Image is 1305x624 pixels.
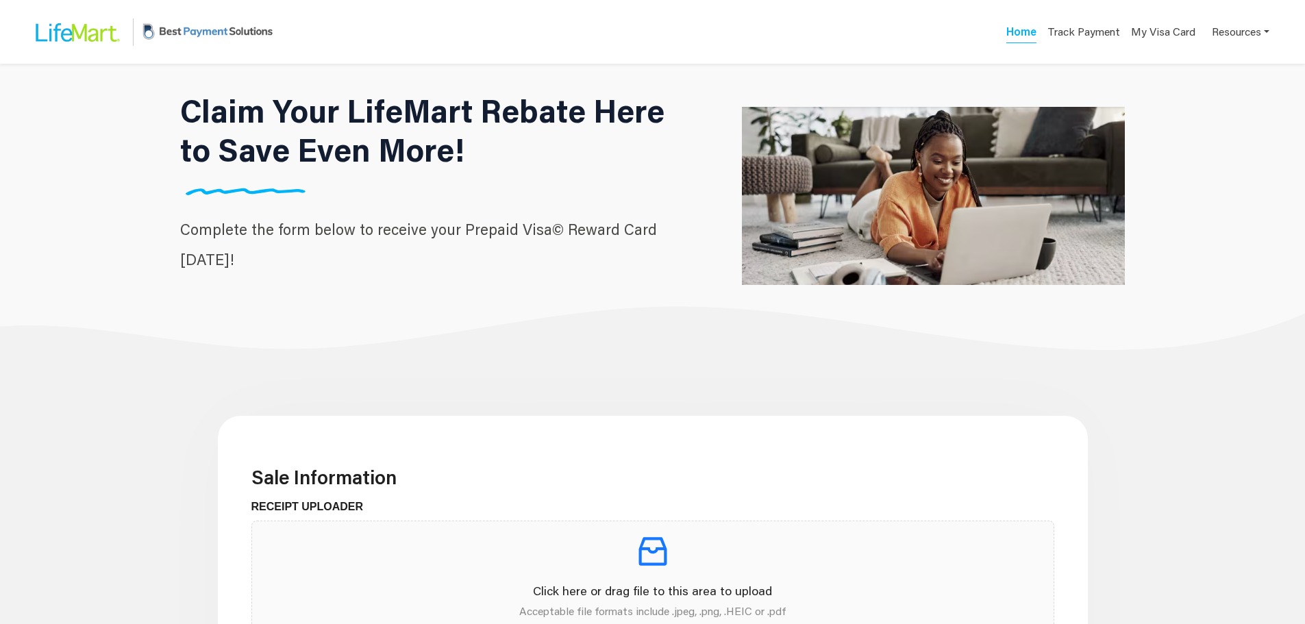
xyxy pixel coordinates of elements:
[251,499,374,515] label: RECEIPT UPLOADER
[1131,18,1195,46] a: My Visa Card
[139,9,276,55] img: BPS Logo
[180,91,686,169] h1: Claim Your LifeMart Rebate Here to Save Even More!
[25,10,127,54] img: LifeMart Logo
[742,36,1125,355] img: LifeMart Hero
[634,532,672,571] span: inbox
[263,603,1043,619] p: Acceptable file formats include .jpeg, .png, .HEIC or .pdf
[25,9,276,55] a: LifeMart LogoBPS Logo
[1006,24,1036,43] a: Home
[180,188,312,195] img: Divider
[263,582,1043,600] p: Click here or drag file to this area to upload
[1047,24,1120,44] a: Track Payment
[1212,18,1269,46] a: Resources
[180,214,686,275] p: Complete the form below to receive your Prepaid Visa© Reward Card [DATE]!
[251,466,1054,489] h3: Sale Information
